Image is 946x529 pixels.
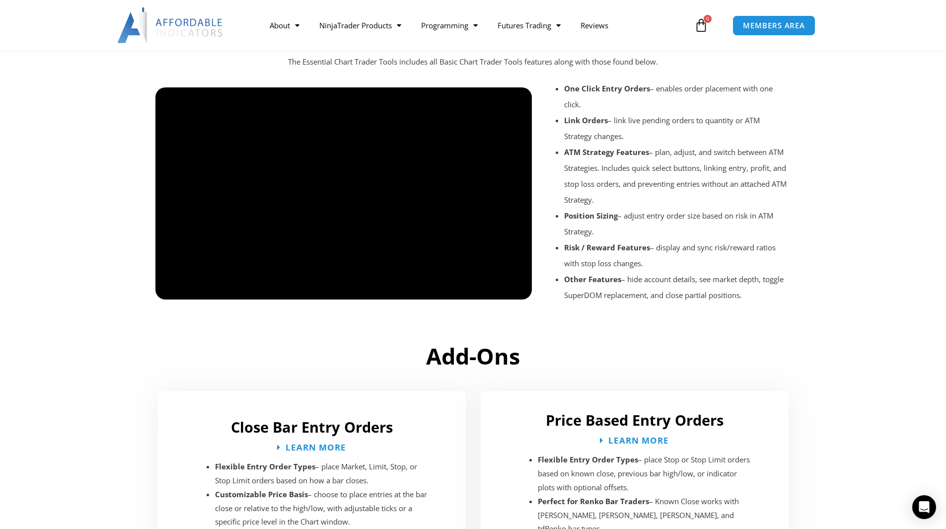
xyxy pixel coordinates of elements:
h2: Price Based Entry Orders [491,411,779,430]
li: – enables order placement with one click. [564,80,790,112]
li: – hide account details, see market depth, toggle SuperDOM replacement, and close partial positions. [564,271,790,303]
span: MEMBERS AREA [743,22,805,29]
strong: Risk / Reward Features [564,242,650,252]
strong: Perfect for Renko Bar Traders [538,496,649,506]
li: – place Stop or Stop Limit orders based on known close, previous bar high/low, or indicator plots... [538,453,754,495]
p: The Essential Chart Trader Tools includes all Basic Chart Trader Tools features along with those ... [175,55,771,69]
strong: Customizable Price Basis [215,489,308,499]
a: MEMBERS AREA [732,15,815,36]
span: 0 [704,15,712,23]
nav: Menu [260,14,692,37]
a: Programming [411,14,488,37]
strong: Position Sizing [564,211,618,221]
h2: Add-Ons [155,342,791,371]
a: Reviews [571,14,618,37]
li: – link live pending orders to quantity or ATM Strategy changes. [564,112,790,144]
img: LogoAI | Affordable Indicators – NinjaTrader [117,7,224,43]
span: Learn More [286,443,346,452]
a: Learn More [600,436,669,445]
li: – place Market, Limit, Stop, or Stop Limit orders based on how a bar closes. [215,460,431,488]
a: Learn More [277,443,346,452]
li: – plan, adjust, and switch between ATM Strategies. Includes quick select buttons, linking entry, ... [564,144,790,208]
a: NinjaTrader Products [309,14,411,37]
strong: Flexible Entry Order Types [538,454,638,464]
strong: One Click Entry Orders [564,83,650,93]
a: Futures Trading [488,14,571,37]
li: – adjust entry order size based on risk in ATM Strategy. [564,208,790,239]
strong: ATM Strategy Features [564,147,649,157]
a: 0 [679,11,723,40]
li: – display and sync risk/reward ratios with stop loss changes. [564,239,790,271]
strong: Other Features [564,274,621,284]
strong: Flexible Entry Order Types [215,461,315,471]
div: Open Intercom Messenger [912,495,936,519]
strong: Link Orders [564,115,608,125]
a: About [260,14,309,37]
span: Learn More [608,436,669,445]
h2: Close Bar Entry Orders [168,418,456,437]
